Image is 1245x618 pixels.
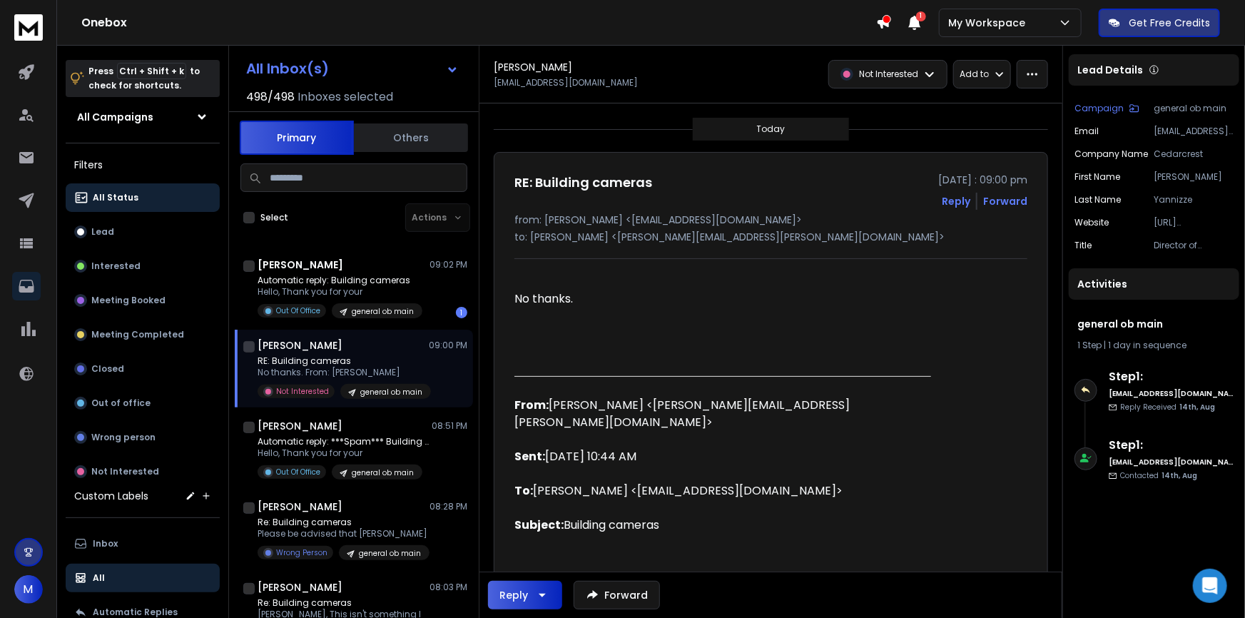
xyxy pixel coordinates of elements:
[66,183,220,212] button: All Status
[488,581,562,609] button: Reply
[1069,268,1239,300] div: Activities
[246,61,329,76] h1: All Inbox(s)
[258,447,429,459] p: Hello, Thank you for your
[93,572,105,584] p: All
[494,60,572,74] h1: [PERSON_NAME]
[916,11,926,21] span: 1
[258,419,342,433] h1: [PERSON_NAME]
[66,252,220,280] button: Interested
[514,448,545,465] b: Sent:
[91,397,151,409] p: Out of office
[1120,402,1215,412] p: Reply Received
[91,226,114,238] p: Lead
[14,575,43,604] button: M
[91,363,124,375] p: Closed
[1108,339,1186,351] span: 1 day in sequence
[258,338,342,353] h1: [PERSON_NAME]
[514,482,533,499] b: To:
[1154,217,1234,228] p: [URL][DOMAIN_NAME]
[91,329,184,340] p: Meeting Completed
[514,397,931,534] p: [PERSON_NAME] <[PERSON_NAME][EMAIL_ADDRESS][PERSON_NAME][DOMAIN_NAME]> [DATE] 10:44 AM [PERSON_NA...
[1074,103,1139,114] button: Campaign
[1193,569,1227,603] div: Open Intercom Messenger
[258,275,422,286] p: Automatic reply: Building cameras
[1074,126,1099,137] p: Email
[430,501,467,512] p: 08:28 PM
[494,77,638,88] p: [EMAIL_ADDRESS][DOMAIN_NAME]
[258,528,429,540] p: Please be advised that [PERSON_NAME]
[66,286,220,315] button: Meeting Booked
[983,194,1027,208] div: Forward
[298,88,393,106] h3: Inboxes selected
[514,230,1027,244] p: to: [PERSON_NAME] <[PERSON_NAME][EMAIL_ADDRESS][PERSON_NAME][DOMAIN_NAME]>
[258,500,342,514] h1: [PERSON_NAME]
[93,607,178,618] p: Automatic Replies
[93,192,138,203] p: All Status
[1154,148,1234,160] p: Cedarcrest
[117,63,186,79] span: Ctrl + Shift + k
[948,16,1031,30] p: My Workspace
[354,122,468,153] button: Others
[456,307,467,318] div: 1
[1120,470,1197,481] p: Contacted
[276,305,320,316] p: Out Of Office
[1074,194,1121,206] p: Last Name
[1162,470,1197,481] span: 14th, Aug
[276,467,320,477] p: Out Of Office
[258,517,429,528] p: Re: Building cameras
[359,548,421,559] p: general ob main
[360,387,422,397] p: general ob main
[1109,368,1234,385] h6: Step 1 :
[430,582,467,593] p: 08:03 PM
[66,218,220,246] button: Lead
[258,286,422,298] p: Hello, Thank you for your
[514,290,931,308] p: No thanks.
[960,69,989,80] p: Add to
[81,14,876,31] h1: Onebox
[66,355,220,383] button: Closed
[1109,388,1234,399] h6: [EMAIL_ADDRESS][DOMAIN_NAME]
[74,489,148,503] h3: Custom Labels
[1077,340,1231,351] div: |
[93,538,118,549] p: Inbox
[1109,457,1234,467] h6: [EMAIL_ADDRESS][DOMAIN_NAME]
[429,340,467,351] p: 09:00 PM
[1154,103,1234,114] p: general ob main
[276,386,329,397] p: Not Interested
[66,564,220,592] button: All
[66,457,220,486] button: Not Interested
[1154,240,1234,251] p: Director of Finance
[88,64,200,93] p: Press to check for shortcuts.
[77,110,153,124] h1: All Campaigns
[235,54,470,83] button: All Inbox(s)
[1077,317,1231,331] h1: general ob main
[66,320,220,349] button: Meeting Completed
[1074,103,1124,114] p: Campaign
[1154,126,1234,137] p: [EMAIL_ADDRESS][DOMAIN_NAME]
[1154,194,1234,206] p: Yannizze
[1074,217,1109,228] p: website
[1179,402,1215,412] span: 14th, Aug
[66,423,220,452] button: Wrong person
[258,580,342,594] h1: [PERSON_NAME]
[66,530,220,558] button: Inbox
[574,581,660,609] button: Forward
[66,155,220,175] h3: Filters
[246,88,295,106] span: 498 / 498
[258,436,429,447] p: Automatic reply: ***Spam*** Building cameras
[258,258,343,272] h1: [PERSON_NAME]
[938,173,1027,187] p: [DATE] : 09:00 pm
[1109,437,1234,454] h6: Step 1 :
[276,547,327,558] p: Wrong Person
[258,597,429,609] p: Re: Building cameras
[1074,171,1120,183] p: First Name
[91,432,156,443] p: Wrong person
[1154,171,1234,183] p: [PERSON_NAME]
[514,213,1027,227] p: from: [PERSON_NAME] <[EMAIL_ADDRESS][DOMAIN_NAME]>
[14,14,43,41] img: logo
[430,259,467,270] p: 09:02 PM
[352,306,414,317] p: general ob main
